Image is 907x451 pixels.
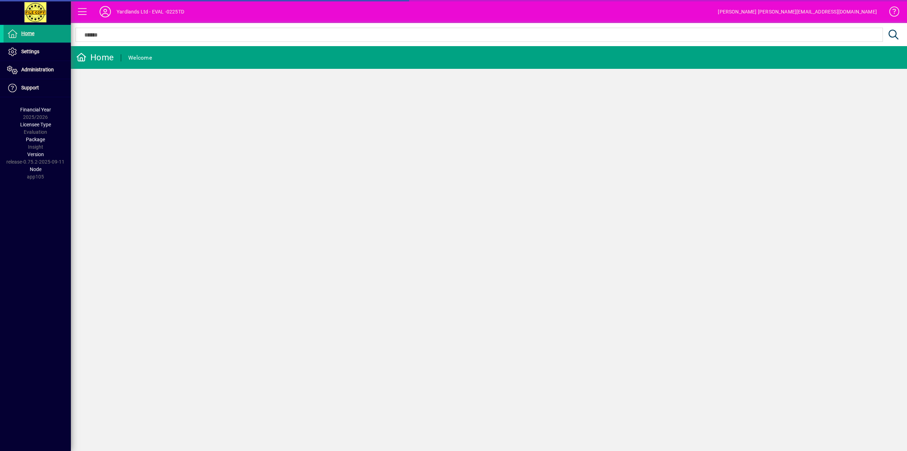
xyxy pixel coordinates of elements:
[21,49,39,54] span: Settings
[718,6,877,17] div: [PERSON_NAME] [PERSON_NAME][EMAIL_ADDRESS][DOMAIN_NAME]
[21,67,54,72] span: Administration
[20,107,51,112] span: Financial Year
[117,6,184,17] div: Yardlands Ltd - EVAL -0225TD
[30,166,41,172] span: Node
[76,52,114,63] div: Home
[27,152,44,157] span: Version
[4,43,71,61] a: Settings
[20,122,51,127] span: Licensee Type
[26,137,45,142] span: Package
[21,31,34,36] span: Home
[128,52,152,64] div: Welcome
[94,5,117,18] button: Profile
[4,79,71,97] a: Support
[21,85,39,90] span: Support
[4,61,71,79] a: Administration
[884,1,898,24] a: Knowledge Base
